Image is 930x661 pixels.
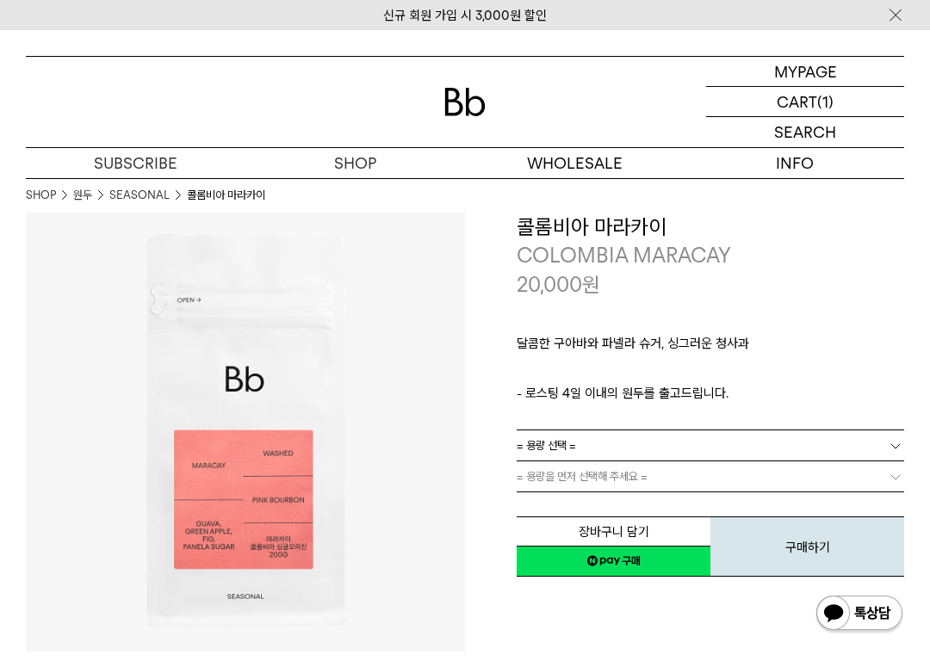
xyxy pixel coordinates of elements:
[777,87,817,116] p: CART
[517,430,576,460] span: = 용량 선택 =
[517,383,904,404] p: - 로스팅 4일 이내의 원두를 출고드립니다.
[26,148,245,178] a: SUBSCRIBE
[815,594,904,635] img: 카카오톡 채널 1:1 채팅 버튼
[517,270,600,300] p: 20,000
[774,117,836,147] p: SEARCH
[582,272,600,297] span: 원
[685,148,904,178] p: INFO
[465,148,685,178] p: WHOLESALE
[517,333,904,362] p: 달콤한 구아바와 파넬라 슈거, 싱그러운 청사과
[109,187,170,204] a: SEASONAL
[26,187,56,204] a: SHOP
[517,213,904,242] h3: 콜롬비아 마라카이
[517,362,904,383] p: ㅤ
[444,88,486,116] img: 로고
[73,187,92,204] a: 원두
[187,187,265,204] li: 콜롬비아 마라카이
[517,241,904,270] p: COLOMBIA MARACAY
[774,57,837,86] p: MYPAGE
[383,8,547,23] a: 신규 회원 가입 시 3,000원 할인
[245,148,465,178] a: SHOP
[26,213,465,652] img: 콜롬비아 마라카이
[706,87,904,117] a: CART (1)
[517,516,710,547] button: 장바구니 담기
[706,57,904,87] a: MYPAGE
[817,87,834,116] p: (1)
[517,546,710,577] a: 새창
[710,516,904,577] button: 구매하기
[517,461,648,491] span: = 용량을 먼저 선택해 주세요 =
